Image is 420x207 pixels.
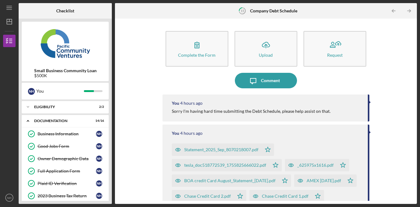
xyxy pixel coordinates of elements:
[235,31,297,67] button: Upload
[261,73,280,88] div: Comment
[249,190,324,202] button: Chase Credit Card 1.pdf
[56,8,74,13] b: Checklist
[96,143,102,149] div: N H
[259,53,273,57] div: Upload
[184,147,258,152] div: Statement_2025_Sep_8070218007.pdf
[38,131,96,136] div: Business Information
[172,159,282,171] button: tesla_doc518772539_1755825666022.pdf
[34,105,89,109] div: Eligibility
[34,73,97,78] div: $500K
[240,9,244,13] tspan: 15
[34,68,97,73] b: Small Business Community Loan
[172,109,331,114] div: Sorry I'm having hard time submitting the Debt Schedule, please help assist on that.
[285,159,349,171] button: _625975x1616.pdf
[25,165,106,177] a: Full Application FormNH
[178,53,216,57] div: Complete the Form
[38,169,96,174] div: Full Application Form
[184,194,231,199] div: Chase Credit Card 2.pdf
[172,101,179,106] div: You
[3,192,16,204] button: NH
[327,53,343,57] div: Request
[25,177,106,190] a: Plaid ID VerificationNH
[304,31,366,67] button: Request
[38,156,96,161] div: Owner Demographic Data
[25,140,106,152] a: Good Jobs FormNH
[93,119,104,123] div: 14 / 16
[96,156,102,162] div: N H
[297,163,334,168] div: _625975x1616.pdf
[38,193,96,198] div: 2023 Business Tax Return
[96,180,102,187] div: N H
[34,119,89,123] div: Documentation
[28,88,35,95] div: N H
[22,25,109,62] img: Product logo
[96,131,102,137] div: N H
[172,143,274,156] button: Statement_2025_Sep_8070218007.pdf
[184,163,266,168] div: tesla_doc518772539_1755825666022.pdf
[96,168,102,174] div: N H
[38,144,96,149] div: Good Jobs Form
[93,105,104,109] div: 2 / 2
[25,152,106,165] a: Owner Demographic DataNH
[38,181,96,186] div: Plaid ID Verification
[96,193,102,199] div: N H
[235,73,297,88] button: Comment
[294,174,357,187] button: AMEX [DATE].pdf
[7,196,11,200] text: NH
[166,31,228,67] button: Complete the Form
[262,194,308,199] div: Chase Credit Card 1.pdf
[25,190,106,202] a: 2023 Business Tax ReturnNH
[36,86,84,96] div: You
[172,174,291,187] button: BOA credit Card August_Statement_[DATE].pdf
[307,178,341,183] div: AMEX [DATE].pdf
[180,131,203,136] time: 2025-09-12 19:37
[172,131,179,136] div: You
[250,8,297,13] b: Company Debt Schedule
[25,128,106,140] a: Business InformationNH
[184,178,276,183] div: BOA credit Card August_Statement_[DATE].pdf
[172,190,246,202] button: Chase Credit Card 2.pdf
[180,101,203,106] time: 2025-09-12 19:38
